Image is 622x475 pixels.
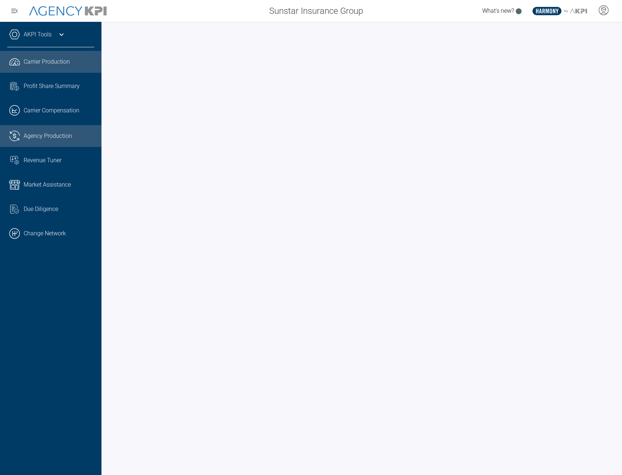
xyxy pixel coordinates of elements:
[24,57,70,66] span: Carrier Production
[24,30,52,39] a: AKPI Tools
[24,156,61,165] span: Revenue Tuner
[24,82,80,91] span: Profit Share Summary
[24,132,72,140] span: Agency Production
[269,4,363,17] span: Sunstar Insurance Group
[482,7,514,14] span: What's new?
[24,205,58,213] span: Due Diligence
[29,6,107,16] img: AgencyKPI
[24,106,79,115] span: Carrier Compensation
[24,180,71,189] span: Market Assistance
